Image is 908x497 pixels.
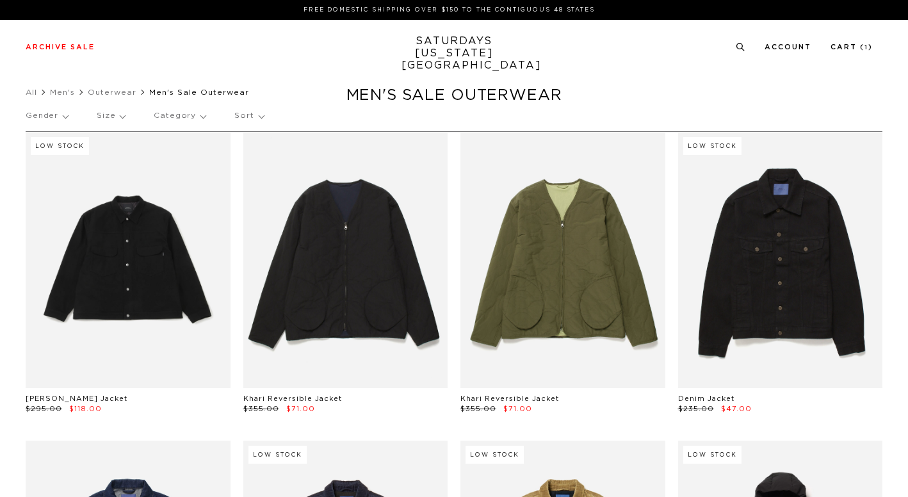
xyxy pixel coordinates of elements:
a: Denim Jacket [678,395,734,402]
a: SATURDAYS[US_STATE][GEOGRAPHIC_DATA] [401,35,507,72]
a: Account [765,44,811,51]
p: Gender [26,101,68,131]
small: 1 [864,45,868,51]
a: Khari Reversible Jacket [460,395,559,402]
p: Size [97,101,125,131]
span: $235.00 [678,405,714,412]
a: All [26,88,37,96]
span: $71.00 [503,405,532,412]
span: $355.00 [243,405,279,412]
a: Cart (1) [831,44,873,51]
span: $118.00 [69,405,102,412]
a: Outerwear [88,88,136,96]
div: Low Stock [31,137,89,155]
a: Archive Sale [26,44,95,51]
a: [PERSON_NAME] Jacket [26,395,127,402]
a: Men's [50,88,75,96]
div: Low Stock [248,446,307,464]
div: Low Stock [683,137,742,155]
span: $47.00 [721,405,752,412]
p: FREE DOMESTIC SHIPPING OVER $150 TO THE CONTIGUOUS 48 STATES [31,5,868,15]
p: Category [154,101,206,131]
div: Low Stock [683,446,742,464]
a: Khari Reversible Jacket [243,395,342,402]
span: $71.00 [286,405,315,412]
div: Low Stock [466,446,524,464]
span: $355.00 [460,405,496,412]
span: Men's Sale Outerwear [149,88,249,96]
span: $295.00 [26,405,62,412]
p: Sort [234,101,263,131]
